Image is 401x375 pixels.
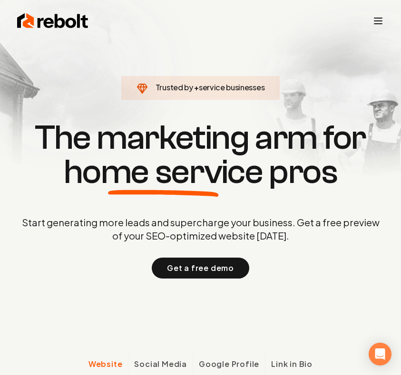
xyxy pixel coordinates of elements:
[152,258,249,279] button: Get a free demo
[369,343,391,365] div: Open Intercom Messenger
[372,15,384,27] button: Toggle mobile menu
[194,82,199,92] span: +
[17,11,88,30] img: Rebolt Logo
[20,216,381,242] p: Start generating more leads and supercharge your business. Get a free preview of your SEO-optimiz...
[199,358,259,370] span: Google Profile
[88,358,123,370] span: Website
[8,121,393,189] h1: The marketing arm for pros
[271,358,313,370] span: Link in Bio
[64,155,263,189] span: home service
[156,82,193,92] span: Trusted by
[199,82,264,92] span: service businesses
[134,358,187,370] span: Social Media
